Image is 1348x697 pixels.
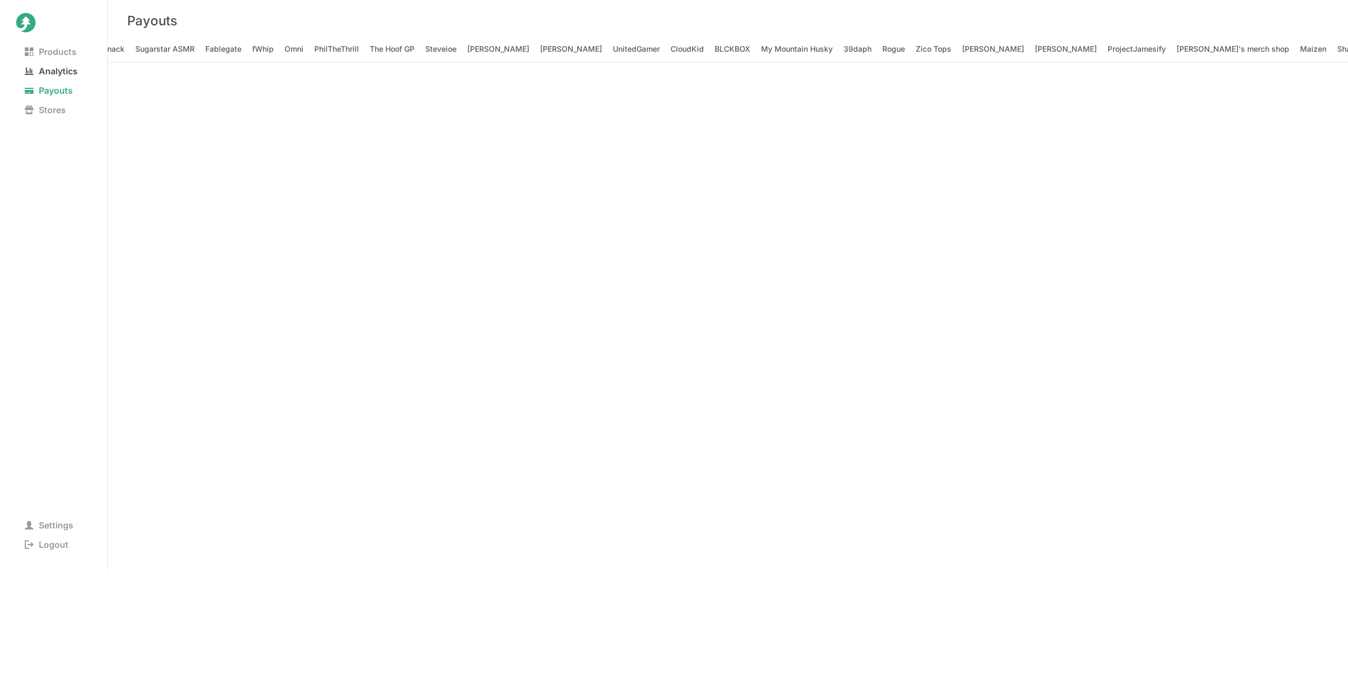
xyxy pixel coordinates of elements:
[613,41,660,57] span: UnitedGamer
[467,41,529,57] span: [PERSON_NAME]
[715,41,750,57] span: BLCKBOX
[16,64,86,79] span: Analytics
[16,44,85,59] span: Products
[844,41,872,57] span: 39daph
[252,41,274,57] span: fWhip
[205,41,241,57] span: Fablegate
[16,518,82,533] span: Settings
[370,41,414,57] span: The Hoof GP
[1300,41,1326,57] span: Maizen
[16,102,74,117] span: Stores
[1035,41,1097,57] span: [PERSON_NAME]
[135,41,195,57] span: Sugarstar ASMR
[425,41,457,57] span: Steveioe
[127,13,177,29] h3: Payouts
[962,41,1024,57] span: [PERSON_NAME]
[285,41,303,57] span: Omni
[916,41,951,57] span: Zico Tops
[314,41,359,57] span: PhilTheThrill
[16,537,77,552] span: Logout
[670,41,704,57] span: CloudKid
[882,41,905,57] span: Rogue
[540,41,602,57] span: [PERSON_NAME]
[761,41,833,57] span: My Mountain Husky
[1177,41,1289,57] span: [PERSON_NAME]'s merch shop
[1108,41,1166,57] span: ProjectJamesify
[16,83,81,98] span: Payouts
